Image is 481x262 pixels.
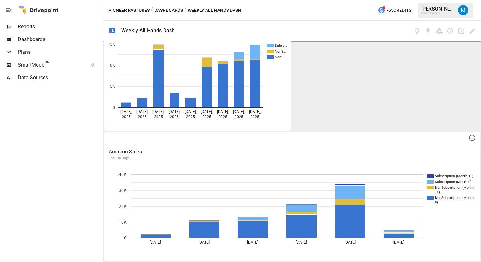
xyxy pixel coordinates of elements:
img: Matt Fiedler [458,5,468,15]
svg: A chart. [105,165,479,260]
span: SmartModel [18,61,84,69]
p: Amazon Sales [109,148,476,156]
button: Download dashboard [424,27,432,35]
text: 10K [119,220,127,225]
text: [DATE] [345,240,356,244]
text: 40K [119,172,127,177]
span: Plans [18,48,102,56]
span: ™ [45,60,50,68]
text: 2025 [154,115,163,119]
text: 20K [119,204,127,209]
text: [DATE], [152,110,164,114]
button: Pioneer Pastures [108,6,150,14]
text: [DATE], [233,110,245,114]
button: Save as Google Doc [436,27,443,35]
button: Add widget [457,27,465,35]
text: Subsc… [275,44,287,48]
text: 0 [113,105,115,110]
text: 2025 [170,115,179,119]
text: 2025 [202,115,211,119]
text: 2025 [122,115,131,119]
text: 0 [124,235,127,240]
text: 2025 [218,115,227,119]
span: Data Sources [18,74,102,81]
span: -65 Credits [387,6,411,14]
span: Dashboards [18,36,102,43]
div: / [151,6,153,14]
text: [DATE], [201,110,213,114]
text: 2025 [234,115,243,119]
button: Schedule dashboard [447,27,454,35]
div: / [184,6,186,14]
text: 30K [119,188,127,193]
button: -65Credits [375,4,414,16]
div: Pioneer Pastures [421,12,454,15]
text: [DATE], [185,110,197,114]
text: Subscription (Month 0) [435,180,471,184]
p: Last 30 Days [109,156,476,161]
button: View documentation [413,27,421,35]
text: 1+) [435,190,440,194]
text: NonS… [275,49,286,53]
text: [DATE] [247,240,258,244]
div: Weekly All Hands Dash [121,27,175,33]
text: 2025 [186,115,195,119]
text: [DATE], [217,110,229,114]
text: NonS… [275,55,286,59]
text: 0) [435,200,438,204]
text: [DATE], [136,110,148,114]
text: [DATE], [169,110,180,114]
text: [DATE] [296,240,307,244]
text: [DATE] [150,240,161,244]
text: [DATE], [120,110,132,114]
button: Matt Fiedler [454,1,472,19]
text: NonSubscription (Month [435,186,474,190]
text: 15K [108,42,115,46]
text: 2025 [138,115,147,119]
text: 10K [108,63,115,67]
span: Reports [18,23,102,31]
svg: A chart. [105,34,291,130]
text: NonSubscription (Month [435,196,474,200]
text: [DATE] [393,240,404,244]
text: 5K [110,84,115,89]
text: [DATE] [199,240,210,244]
text: [DATE], [249,110,261,114]
button: Dashboards [154,6,183,14]
div: [PERSON_NAME] [421,6,454,12]
text: 2025 [250,115,259,119]
text: Subscription (Month 1+) [435,174,473,178]
button: Edit dashboard [469,27,476,35]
